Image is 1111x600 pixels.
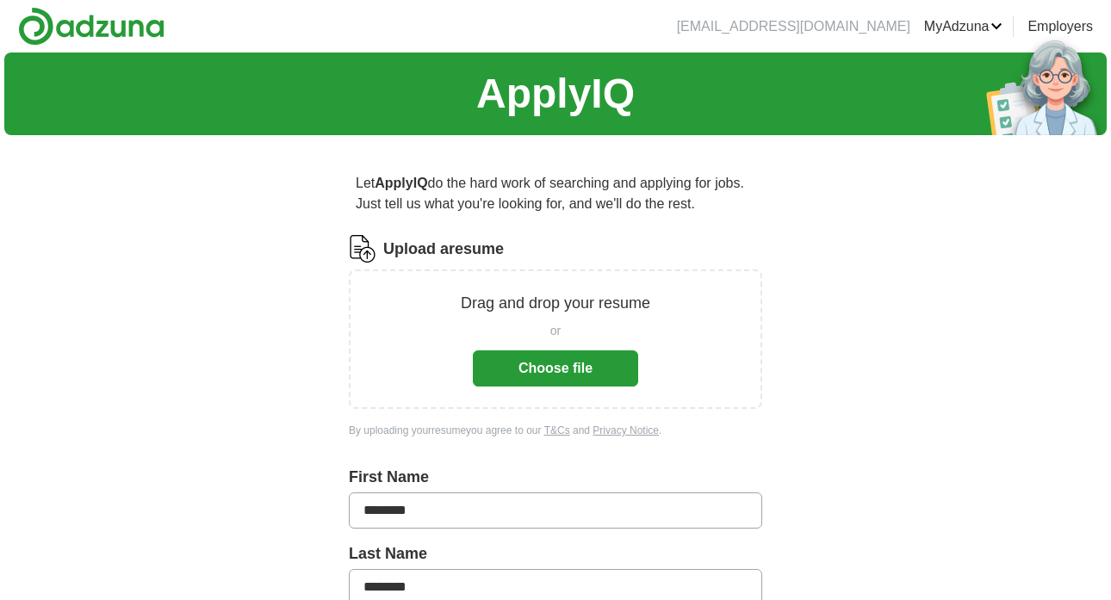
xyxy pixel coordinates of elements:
p: Let do the hard work of searching and applying for jobs. Just tell us what you're looking for, an... [349,166,762,221]
a: MyAdzuna [924,16,1003,37]
li: [EMAIL_ADDRESS][DOMAIN_NAME] [677,16,910,37]
p: Drag and drop your resume [461,292,650,315]
a: T&Cs [544,424,570,436]
div: By uploading your resume you agree to our and . [349,423,762,438]
h1: ApplyIQ [476,63,635,125]
label: Upload a resume [383,238,504,261]
span: or [550,322,561,340]
strong: ApplyIQ [375,176,427,190]
a: Employers [1027,16,1093,37]
a: Privacy Notice [593,424,659,436]
label: Last Name [349,542,762,566]
img: CV Icon [349,235,376,263]
button: Choose file [473,350,638,387]
img: Adzuna logo [18,7,164,46]
label: First Name [349,466,762,489]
